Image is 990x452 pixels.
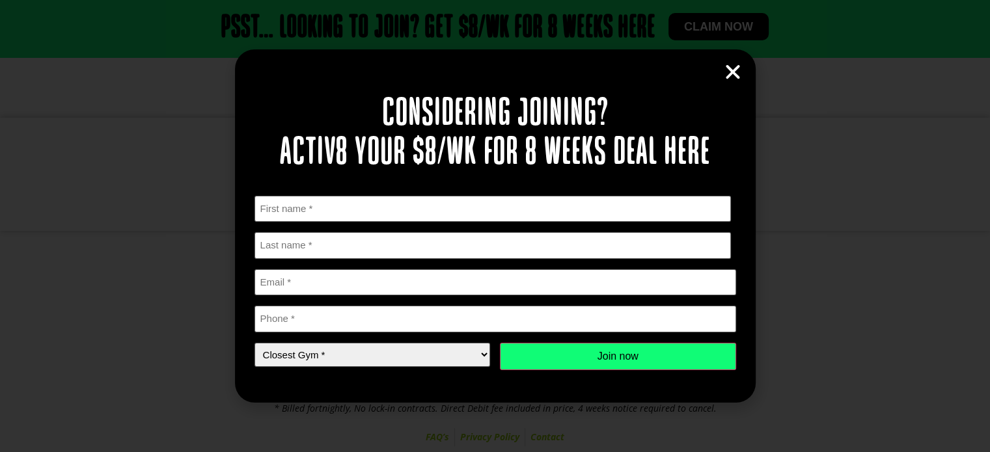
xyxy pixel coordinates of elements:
input: Last name * [254,232,732,259]
input: Phone * [254,306,736,332]
h2: Considering joining? Activ8 your $8/wk for 8 weeks deal here [254,95,736,173]
input: Join now [500,343,736,370]
input: First name * [254,196,732,222]
a: Close [723,62,743,82]
input: Email * [254,269,736,296]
